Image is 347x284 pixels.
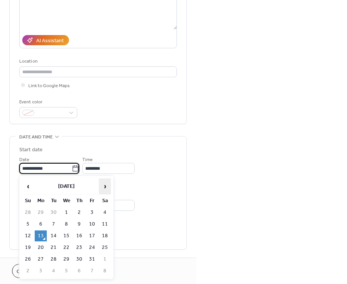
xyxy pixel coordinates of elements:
[60,195,72,206] th: We
[73,266,85,276] td: 6
[73,207,85,218] td: 2
[35,254,47,265] td: 27
[99,230,111,241] td: 18
[17,268,37,276] span: Cancel
[22,195,34,206] th: Su
[86,266,98,276] td: 7
[35,266,47,276] td: 3
[73,242,85,253] td: 23
[35,207,47,218] td: 29
[73,230,85,241] td: 16
[19,133,53,141] span: Date and time
[99,219,111,230] td: 11
[35,230,47,241] td: 13
[22,35,69,45] button: AI Assistant
[99,179,111,194] span: ›
[99,254,111,265] td: 1
[86,242,98,253] td: 24
[22,179,34,194] span: ‹
[35,242,47,253] td: 20
[22,266,34,276] td: 2
[48,242,60,253] td: 21
[36,37,64,45] div: AI Assistant
[73,219,85,230] td: 9
[48,207,60,218] td: 30
[73,195,85,206] th: Th
[35,195,47,206] th: Mo
[12,264,41,278] button: Cancel
[48,266,60,276] td: 4
[48,219,60,230] td: 7
[19,98,76,106] div: Event color
[48,230,60,241] td: 14
[22,230,34,241] td: 12
[22,242,34,253] td: 19
[86,219,98,230] td: 10
[22,254,34,265] td: 26
[86,207,98,218] td: 3
[86,195,98,206] th: Fr
[19,156,29,164] span: Date
[86,254,98,265] td: 31
[19,146,43,154] div: Start date
[48,254,60,265] td: 28
[60,207,72,218] td: 1
[35,219,47,230] td: 6
[48,195,60,206] th: Tu
[60,254,72,265] td: 29
[99,195,111,206] th: Sa
[99,207,111,218] td: 4
[19,57,175,65] div: Location
[86,230,98,241] td: 17
[73,254,85,265] td: 30
[99,242,111,253] td: 25
[60,242,72,253] td: 22
[35,178,98,195] th: [DATE]
[22,219,34,230] td: 5
[28,82,70,90] span: Link to Google Maps
[60,266,72,276] td: 5
[99,266,111,276] td: 8
[60,230,72,241] td: 15
[22,207,34,218] td: 28
[60,219,72,230] td: 8
[82,156,93,164] span: Time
